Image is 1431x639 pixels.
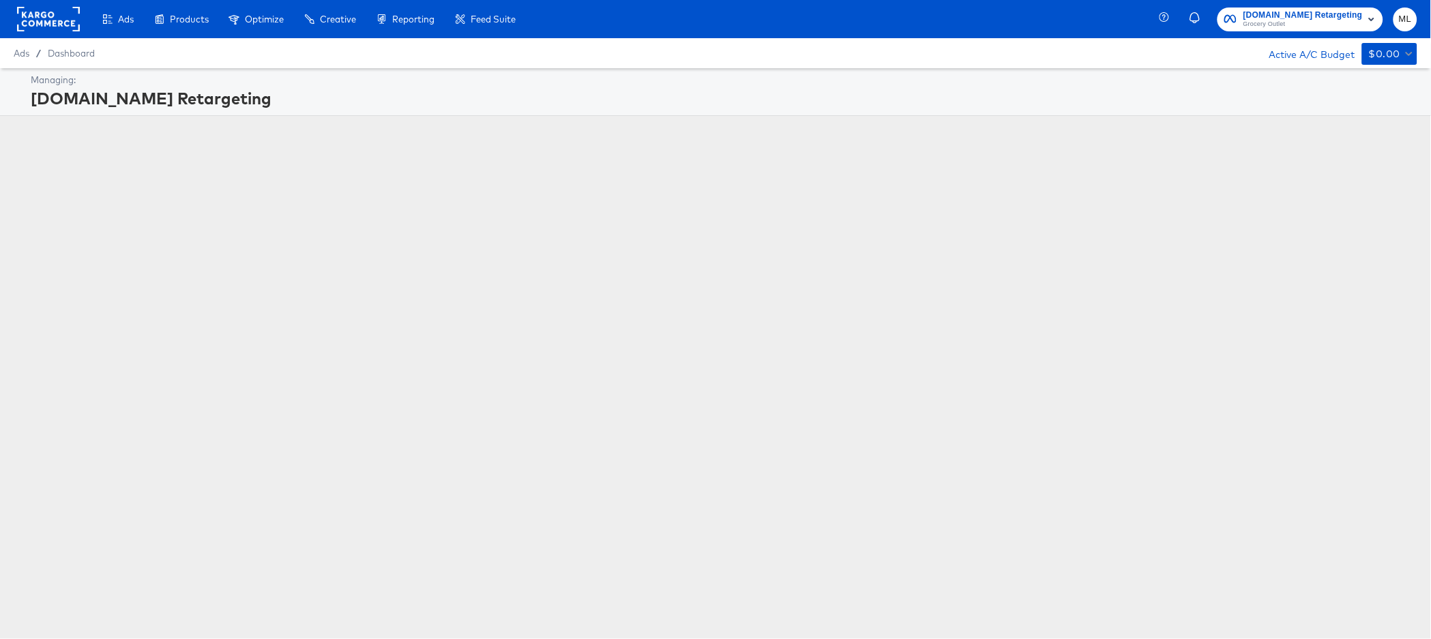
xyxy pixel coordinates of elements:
span: Ads [118,14,134,25]
span: Grocery Outlet [1243,19,1363,30]
span: Creative [320,14,356,25]
button: $0.00 [1362,43,1417,65]
button: [DOMAIN_NAME] RetargetingGrocery Outlet [1218,8,1383,31]
div: $0.00 [1369,46,1400,63]
div: Active A/C Budget [1255,43,1355,63]
a: Dashboard [48,48,95,59]
span: Feed Suite [471,14,516,25]
span: ML [1399,12,1412,27]
div: [DOMAIN_NAME] Retargeting [31,87,1414,110]
span: Reporting [392,14,434,25]
span: / [29,48,48,59]
span: Ads [14,48,29,59]
button: ML [1393,8,1417,31]
span: [DOMAIN_NAME] Retargeting [1243,8,1363,23]
span: Products [170,14,209,25]
div: Managing: [31,74,1414,87]
span: Optimize [245,14,284,25]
